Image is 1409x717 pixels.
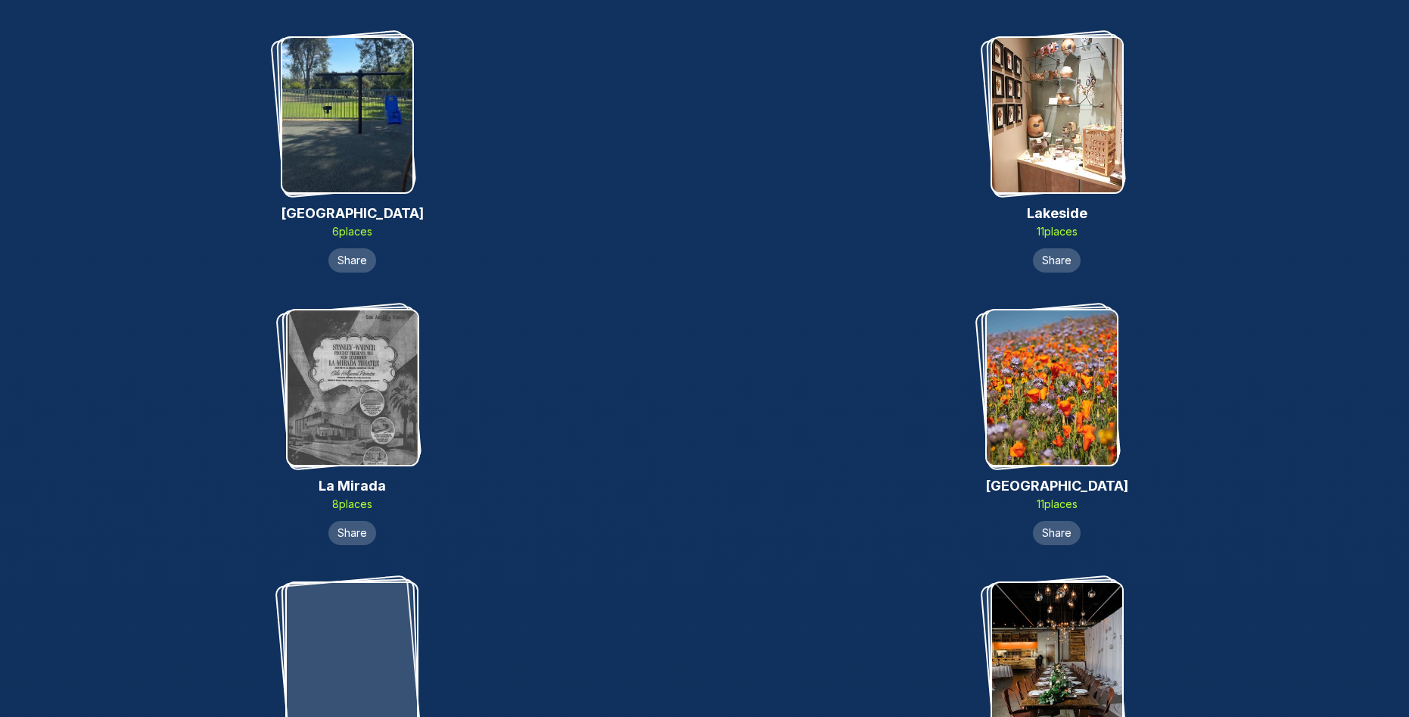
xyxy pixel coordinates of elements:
[337,253,367,268] span: Share
[991,224,1124,239] p: 11 place s
[288,310,418,465] img: La Mirada
[1042,525,1072,541] span: Share
[1033,521,1081,545] button: Share
[337,525,367,541] span: Share
[987,310,1117,465] img: Lancaster
[328,248,376,273] button: Share
[1042,253,1072,268] span: Share
[281,203,424,224] h2: [GEOGRAPHIC_DATA]
[991,203,1124,224] h2: Lakeside
[281,224,424,239] p: 6 place s
[1033,248,1081,273] button: Share
[985,475,1128,497] h2: [GEOGRAPHIC_DATA]
[282,38,412,192] img: La Habra Heights
[992,38,1122,192] img: Lakeside
[286,475,419,497] h2: La Mirada
[286,497,419,512] p: 8 place s
[985,497,1128,512] p: 11 place s
[328,521,376,545] button: Share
